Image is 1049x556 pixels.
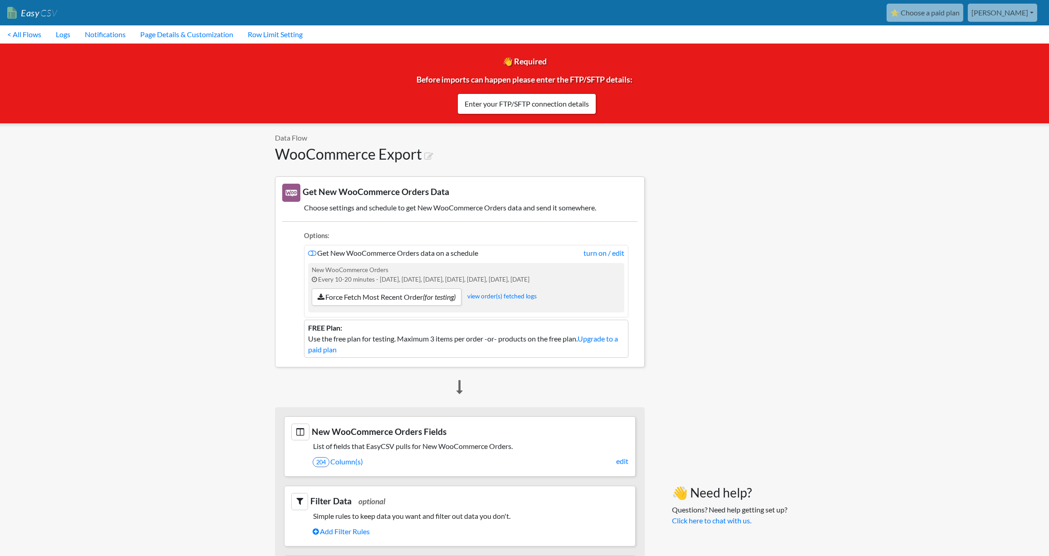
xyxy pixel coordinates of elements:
[39,7,57,19] span: CSV
[887,4,963,22] a: ⭐ Choose a paid plan
[7,4,57,22] a: EasyCSV
[672,504,787,526] p: Questions? Need help getting set up?
[275,132,645,143] p: Data Flow
[672,485,787,501] h3: 👋 Need help?
[467,293,537,300] a: view order(s) fetched logs
[423,293,456,301] i: (for testing)
[304,231,628,243] li: Options:
[308,263,624,312] div: New WooCommerce Orders Every 10-20 minutes - [DATE], [DATE], [DATE], [DATE], [DATE], [DATE], [DATE]
[968,4,1037,22] a: [PERSON_NAME]
[417,57,632,106] span: 👋 Required Before imports can happen please enter the FTP/SFTP details:
[78,25,133,44] a: Notifications
[313,454,628,469] a: 204Column(s)
[275,146,645,163] h1: WooCommerce Export
[313,457,329,467] span: 204
[308,323,342,332] b: FREE Plan:
[291,493,628,510] h3: Filter Data
[282,184,637,202] h3: Get New WooCommerce Orders Data
[358,497,385,506] span: optional
[291,442,628,450] h5: List of fields that EasyCSV pulls for New WooCommerce Orders.
[457,93,596,114] a: Enter your FTP/SFTP connection details
[672,516,751,525] a: Click here to chat with us.
[616,456,628,467] a: edit
[308,334,618,354] a: Upgrade to a paid plan
[282,203,637,212] h5: Choose settings and schedule to get New WooCommerce Orders data and send it somewhere.
[291,424,628,440] h3: New WooCommerce Orders Fields
[291,512,628,520] h5: Simple rules to keep data you want and filter out data you don't.
[312,288,461,306] a: Force Fetch Most Recent Order(for testing)
[282,184,300,202] img: New WooCommerce Orders
[49,25,78,44] a: Logs
[313,524,628,539] a: Add Filter Rules
[133,25,240,44] a: Page Details & Customization
[304,245,628,317] li: Get New WooCommerce Orders data on a schedule
[304,320,628,358] li: Use the free plan for testing. Maximum 3 items per order -or- products on the free plan.
[583,248,624,258] a: turn on / edit
[240,25,310,44] a: Row Limit Setting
